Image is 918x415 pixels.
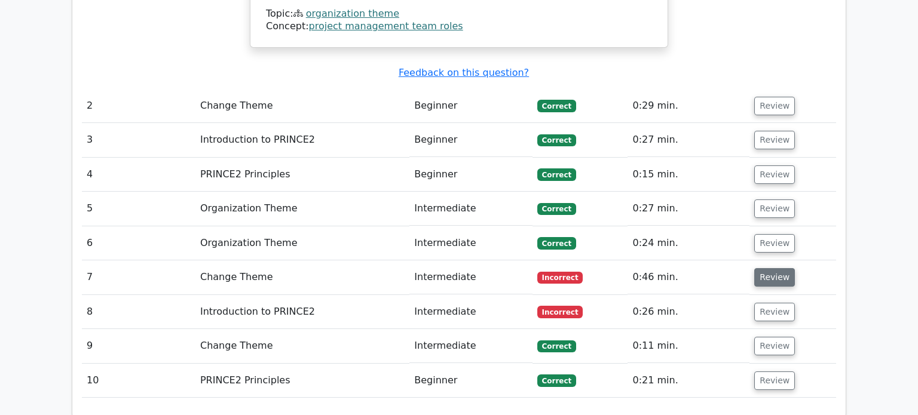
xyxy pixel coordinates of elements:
span: Incorrect [537,272,583,284]
td: 6 [82,226,195,260]
td: 10 [82,364,195,398]
td: 0:24 min. [628,226,749,260]
span: Incorrect [537,306,583,318]
td: PRINCE2 Principles [195,158,409,192]
button: Review [754,303,795,321]
td: Beginner [409,364,532,398]
td: Intermediate [409,260,532,294]
span: Correct [537,340,576,352]
button: Review [754,268,795,287]
td: Introduction to PRINCE2 [195,123,409,157]
td: 5 [82,192,195,226]
td: Intermediate [409,329,532,363]
td: Organization Theme [195,226,409,260]
span: Correct [537,134,576,146]
td: 0:11 min. [628,329,749,363]
button: Review [754,234,795,253]
td: 0:26 min. [628,295,749,329]
div: Concept: [266,20,652,33]
td: Change Theme [195,89,409,123]
a: Feedback on this question? [399,67,529,78]
td: 0:15 min. [628,158,749,192]
a: organization theme [306,8,399,19]
div: Topic: [266,8,652,20]
span: Correct [537,100,576,112]
button: Review [754,165,795,184]
td: Introduction to PRINCE2 [195,295,409,329]
span: Correct [537,374,576,386]
span: Correct [537,168,576,180]
a: project management team roles [309,20,463,32]
span: Correct [537,203,576,215]
button: Review [754,97,795,115]
span: Correct [537,237,576,249]
td: Intermediate [409,226,532,260]
td: 3 [82,123,195,157]
td: Change Theme [195,329,409,363]
td: 0:21 min. [628,364,749,398]
td: 0:46 min. [628,260,749,294]
button: Review [754,371,795,390]
td: Beginner [409,158,532,192]
button: Review [754,131,795,149]
td: 8 [82,295,195,329]
td: 4 [82,158,195,192]
td: Beginner [409,123,532,157]
td: 0:29 min. [628,89,749,123]
td: 0:27 min. [628,192,749,226]
td: Intermediate [409,295,532,329]
td: 9 [82,329,195,363]
td: Change Theme [195,260,409,294]
td: 2 [82,89,195,123]
td: Intermediate [409,192,532,226]
button: Review [754,337,795,355]
td: 7 [82,260,195,294]
button: Review [754,199,795,218]
td: PRINCE2 Principles [195,364,409,398]
td: 0:27 min. [628,123,749,157]
td: Organization Theme [195,192,409,226]
td: Beginner [409,89,532,123]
